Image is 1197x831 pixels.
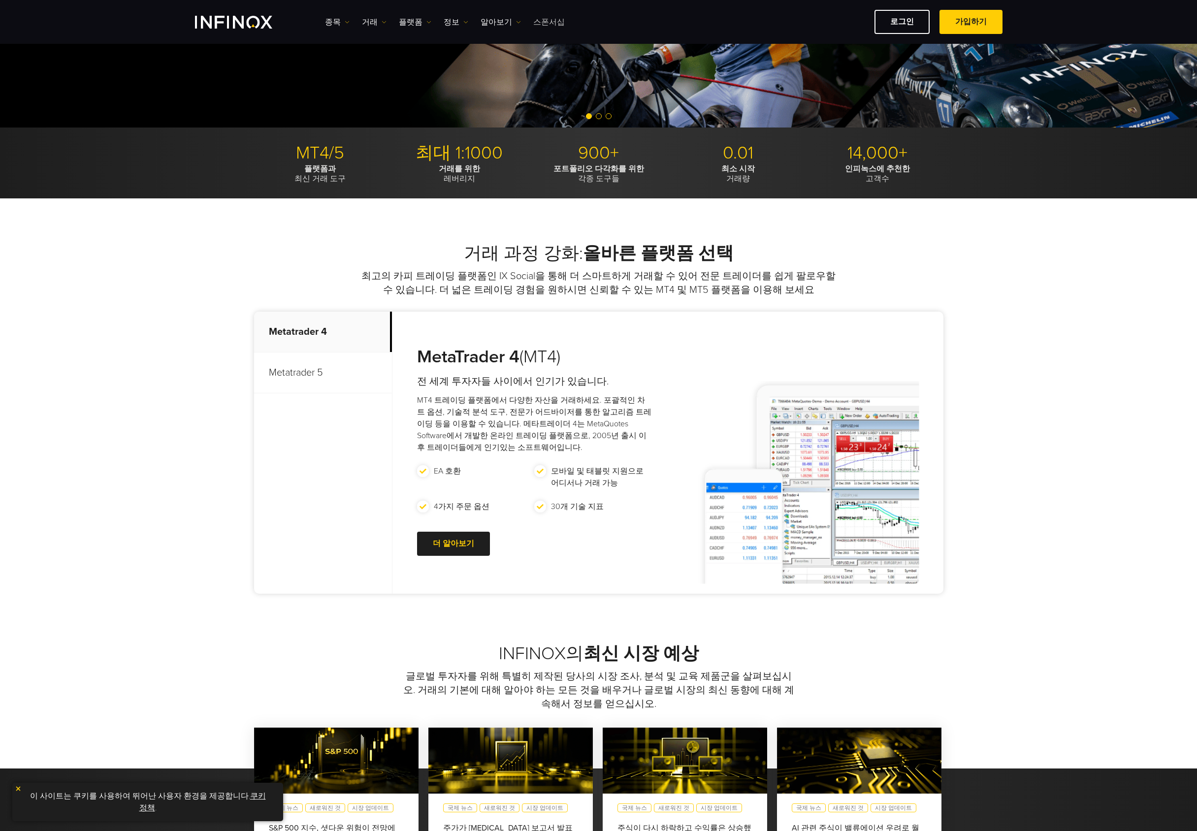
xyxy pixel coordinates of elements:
[874,10,930,34] a: 로그인
[254,142,386,164] p: MT4/5
[360,269,838,297] p: 최고의 카피 트레이딩 플랫폼인 IX Social을 통해 더 스마트하게 거래할 수 있어 전문 트레이더를 쉽게 팔로우할 수 있습니다. 더 넓은 트레이딩 경험을 원하시면 신뢰할 수...
[480,803,519,812] a: 새로워진 것
[325,16,350,28] a: 종목
[672,142,804,164] p: 0.01
[195,16,295,29] a: INFINOX Logo
[417,394,652,453] p: MT4 트레이딩 플랫폼에서 다양한 자산을 거래하세요. 포괄적인 차트 옵션, 기술적 분석 도구, 전문가 어드바이저를 통한 알고리즘 트레이딩 등을 이용할 수 있습니다. 메타트레이...
[254,312,392,352] p: Metatrader 4
[17,788,278,816] p: 이 사이트는 쿠키를 사용하여 뛰어난 사용자 환경을 제공합니다. .
[254,164,386,184] p: 최신 거래 도구
[305,803,345,812] a: 새로워진 것
[828,803,868,812] a: 새로워진 것
[254,643,943,665] h2: INFINOX의
[417,375,652,388] h4: 전 세계 투자자들 사이에서 인기가 있습니다.
[586,113,592,119] span: Go to slide 1
[871,803,916,812] a: 시장 업데이트
[269,803,303,812] a: 국제 뉴스
[845,164,910,174] strong: 인피녹스에 추천한
[362,16,387,28] a: 거래
[533,16,565,28] a: 스폰서십
[533,164,665,184] p: 각종 도구들
[654,803,694,812] a: 새로워진 것
[434,465,461,477] p: EA 호환
[553,164,644,174] strong: 포트폴리오 다각화를 위한
[254,243,943,264] h2: 거래 과정 강화:
[811,142,943,164] p: 14,000+
[672,164,804,184] p: 거래량
[617,803,651,812] a: 국제 뉴스
[551,465,647,489] p: 모바일 및 태블릿 지원으로 어디서나 거래 가능
[606,113,612,119] span: Go to slide 3
[551,501,604,512] p: 30개 기술 지표
[583,643,699,664] strong: 최신 시장 예상
[348,803,393,812] a: 시장 업데이트
[15,785,22,792] img: yellow close icon
[417,346,652,368] h3: (MT4)
[939,10,1003,34] a: 가입하기
[400,670,797,711] p: 글로벌 투자자를 위해 특별히 제작된 당사의 시장 조사, 분석 및 교육 제품군을 살펴보십시오. 거래의 기본에 대해 알아야 하는 모든 것을 배우거나 글로벌 시장의 최신 동향에 대...
[434,501,489,512] p: 4가지 주문 옵션
[533,142,665,164] p: 900+
[811,164,943,184] p: 고객수
[254,352,392,393] p: Metatrader 5
[721,164,755,174] strong: 최소 시작
[522,803,568,812] a: 시장 업데이트
[393,142,525,164] p: 최대 1:1000
[393,164,525,184] p: 레버리지
[444,16,468,28] a: 정보
[399,16,431,28] a: 플랫폼
[304,164,336,174] strong: 플랫폼과
[439,164,480,174] strong: 거래를 위한
[596,113,602,119] span: Go to slide 2
[417,346,519,367] strong: MetaTrader 4
[481,16,521,28] a: 알아보기
[696,803,742,812] a: 시장 업데이트
[443,803,477,812] a: 국제 뉴스
[583,243,734,264] strong: 올바른 플랫폼 선택
[792,803,826,812] a: 국제 뉴스
[417,532,490,556] a: 더 알아보기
